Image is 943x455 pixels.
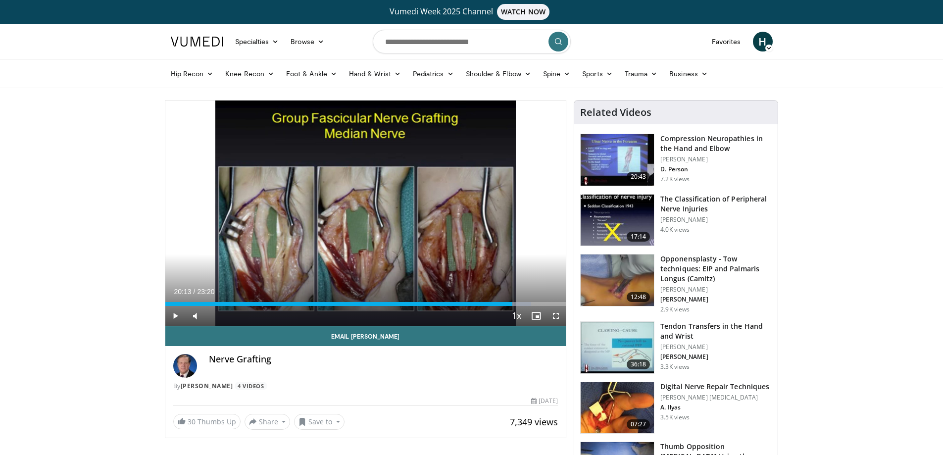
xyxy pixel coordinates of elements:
[219,64,280,84] a: Knee Recon
[497,4,549,20] span: WATCH NOW
[165,64,220,84] a: Hip Recon
[194,288,196,296] span: /
[627,419,650,429] span: 07:27
[660,321,772,341] h3: Tendon Transfers in the Hand and Wrist
[660,254,772,284] h3: Opponensplasty - Tow techniques: EIP and Palmaris Longus (Camitz)
[660,305,690,313] p: 2.9K views
[343,64,407,84] a: Hand & Wrist
[407,64,460,84] a: Pediatrics
[165,326,566,346] a: Email [PERSON_NAME]
[660,394,769,402] p: [PERSON_NAME] [MEDICAL_DATA]
[663,64,714,84] a: Business
[619,64,664,84] a: Trauma
[174,288,192,296] span: 20:13
[660,413,690,421] p: 3.5K views
[660,382,769,392] h3: Digital Nerve Repair Techniques
[165,306,185,326] button: Play
[580,321,772,374] a: 36:18 Tendon Transfers in the Hand and Wrist [PERSON_NAME] [PERSON_NAME] 3.3K views
[506,306,526,326] button: Playback Rate
[581,254,654,306] img: 0fbf1a49-7eb2-4364-92f3-fcf940d9e558.150x105_q85_crop-smart_upscale.jpg
[660,226,690,234] p: 4.0K views
[229,32,285,51] a: Specialties
[510,416,558,428] span: 7,349 views
[531,397,558,405] div: [DATE]
[580,254,772,313] a: 12:48 Opponensplasty - Tow techniques: EIP and Palmaris Longus (Camitz) [PERSON_NAME] [PERSON_NAM...
[660,175,690,183] p: 7.2K views
[627,292,650,302] span: 12:48
[660,155,772,163] p: [PERSON_NAME]
[660,363,690,371] p: 3.3K views
[627,172,650,182] span: 20:43
[660,286,772,294] p: [PERSON_NAME]
[460,64,537,84] a: Shoulder & Elbow
[165,302,566,306] div: Progress Bar
[660,216,772,224] p: [PERSON_NAME]
[580,194,772,247] a: 17:14 The Classification of Peripheral Nerve Injuries [PERSON_NAME] 4.0K views
[580,134,772,186] a: 20:43 Compression Neuropathies in the Hand and Elbow [PERSON_NAME] D. Person 7.2K views
[294,414,345,430] button: Save to
[660,404,769,411] p: A. Ilyas
[576,64,619,84] a: Sports
[580,382,772,434] a: 07:27 Digital Nerve Repair Techniques [PERSON_NAME] [MEDICAL_DATA] A. Ilyas 3.5K views
[660,343,772,351] p: [PERSON_NAME]
[581,195,654,246] img: SvRgrYnSrIR5tozH4xMDoxOjBrO-I4W8.150x105_q85_crop-smart_upscale.jpg
[546,306,566,326] button: Fullscreen
[235,382,267,390] a: 4 Videos
[660,296,772,303] p: [PERSON_NAME]
[627,359,650,369] span: 36:18
[706,32,747,51] a: Favorites
[526,306,546,326] button: Enable picture-in-picture mode
[171,37,223,47] img: VuMedi Logo
[188,417,196,426] span: 30
[580,106,651,118] h4: Related Videos
[280,64,343,84] a: Foot & Ankle
[172,4,771,20] a: Vumedi Week 2025 ChannelWATCH NOW
[537,64,576,84] a: Spine
[660,194,772,214] h3: The Classification of Peripheral Nerve Injuries
[165,101,566,326] video-js: Video Player
[627,232,650,242] span: 17:14
[660,353,772,361] p: [PERSON_NAME]
[660,134,772,153] h3: Compression Neuropathies in the Hand and Elbow
[581,322,654,373] img: 6d919842-0851-460c-8fe0-16794c4401eb.150x105_q85_crop-smart_upscale.jpg
[209,354,558,365] h4: Nerve Grafting
[173,354,197,378] img: Avatar
[373,30,571,53] input: Search topics, interventions
[581,382,654,434] img: a6c92bd5-e75d-4d75-9d65-5b2c32c33061.150x105_q85_crop-smart_upscale.jpg
[660,165,772,173] p: D. Person
[181,382,233,390] a: [PERSON_NAME]
[245,414,291,430] button: Share
[581,134,654,186] img: b54436d8-8e88-4114-8e17-c60436be65a7.150x105_q85_crop-smart_upscale.jpg
[185,306,205,326] button: Mute
[285,32,330,51] a: Browse
[173,414,241,429] a: 30 Thumbs Up
[173,382,558,391] div: By
[753,32,773,51] a: H
[197,288,214,296] span: 23:20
